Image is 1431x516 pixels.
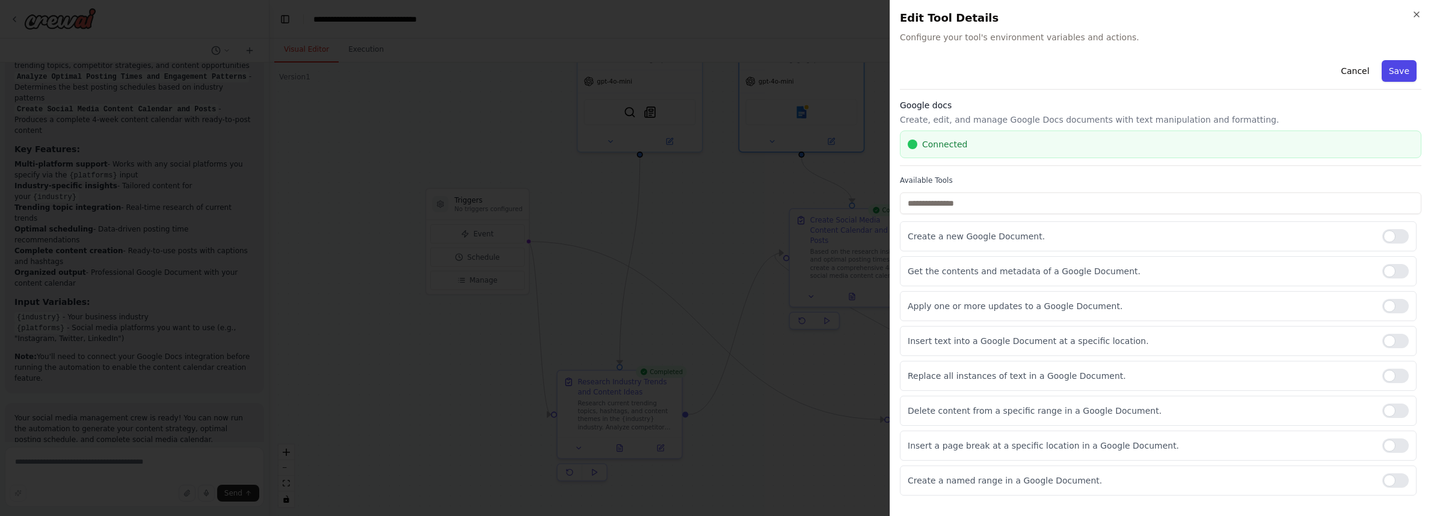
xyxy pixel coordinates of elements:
p: Replace all instances of text in a Google Document. [908,370,1373,382]
p: Insert a page break at a specific location in a Google Document. [908,440,1373,452]
span: Configure your tool's environment variables and actions. [900,31,1421,43]
p: Create a named range in a Google Document. [908,475,1373,487]
button: Cancel [1334,60,1376,82]
h3: Google docs [900,99,1421,111]
button: Save [1382,60,1417,82]
p: Delete content from a specific range in a Google Document. [908,405,1373,417]
label: Available Tools [900,176,1421,185]
p: Create a new Google Document. [908,230,1373,242]
p: Create, edit, and manage Google Docs documents with text manipulation and formatting. [900,114,1421,126]
span: Connected [922,138,967,150]
h2: Edit Tool Details [900,10,1421,26]
p: Get the contents and metadata of a Google Document. [908,265,1373,277]
p: Insert text into a Google Document at a specific location. [908,335,1373,347]
p: Apply one or more updates to a Google Document. [908,300,1373,312]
